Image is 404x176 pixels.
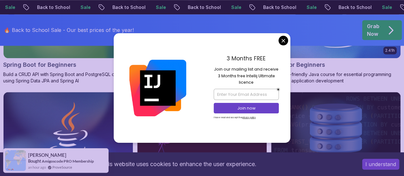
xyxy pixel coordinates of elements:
[142,4,163,11] p: Sale
[271,71,401,84] p: Beginner-friendly Java course for essential programming skills and application development
[368,4,389,11] p: Sale
[325,4,368,11] p: Back to School
[3,71,133,84] p: Build a CRUD API with Spring Boot and PostgreSQL database using Spring Data JPA and Spring AI
[4,26,134,34] p: 🔥 Back to School Sale - Our best prices of the year!
[42,158,94,164] a: Amigoscode PRO Membership
[367,22,379,38] p: Grab Now
[28,158,41,164] span: Bought
[271,92,400,165] img: Advanced Databases card
[5,157,353,171] div: This website uses cookies to enhance the user experience.
[174,4,217,11] p: Back to School
[385,48,395,53] p: 2.41h
[99,4,142,11] p: Back to School
[217,4,238,11] p: Sale
[5,150,26,171] img: provesource social proof notification image
[3,60,76,69] h2: Spring Boot for Beginners
[52,165,72,170] a: ProveSource
[271,60,325,69] h2: Java for Beginners
[4,92,133,165] img: Java for Developers card
[28,152,66,158] span: [PERSON_NAME]
[28,165,46,170] span: an hour ago
[67,4,87,11] p: Sale
[249,4,293,11] p: Back to School
[23,4,67,11] p: Back to School
[362,159,399,170] button: Accept cookies
[293,4,313,11] p: Sale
